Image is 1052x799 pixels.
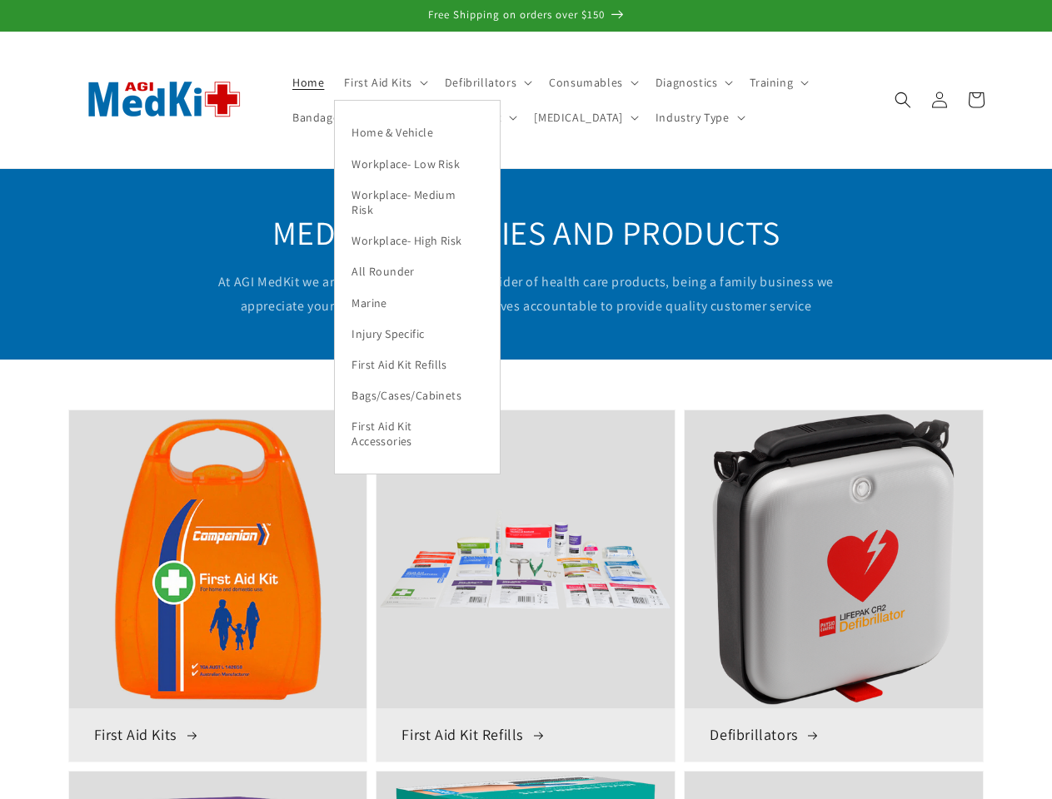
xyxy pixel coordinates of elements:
[335,318,500,349] a: Injury Specific
[335,411,500,457] a: First Aid Kit Accessories
[376,409,676,762] a: First Aid Kit Refills First Aid Kit Refills
[549,75,623,90] span: Consumables
[292,75,324,90] span: Home
[656,110,730,125] span: Industry Type
[282,65,334,100] a: Home
[202,211,851,254] h2: MEDICAL SUPPLIES AND PRODUCTS
[282,100,432,135] summary: Bandages & Dressings
[334,65,434,100] summary: First Aid Kits
[68,54,260,145] img: AGI MedKit
[335,256,500,287] a: All Rounder
[94,725,342,744] h3: First Aid Kits
[335,380,500,411] a: Bags/Cases/Cabinets
[401,725,650,744] h3: First Aid Kit Refills
[750,75,793,90] span: Training
[710,725,958,744] h3: Defibrillators
[335,349,500,380] a: First Aid Kit Refills
[539,65,646,100] summary: Consumables
[646,100,752,135] summary: Industry Type
[524,100,645,135] summary: [MEDICAL_DATA]
[445,75,516,90] span: Defibrillators
[376,410,675,708] img: First Aid Kit Refills
[344,75,411,90] span: First Aid Kits
[534,110,622,125] span: [MEDICAL_DATA]
[69,410,367,708] img: First Aid Kits
[335,117,500,148] a: Home & Vehicle
[646,65,740,100] summary: Diagnostics
[202,270,851,319] p: At AGI MedKit we are your one stop online provider of health care products, being a family busine...
[885,82,921,118] summary: Search
[68,409,368,762] a: First Aid Kits First Aid Kits
[335,226,500,256] a: Workplace- High Risk
[335,287,500,318] a: Marine
[17,8,1035,22] p: Free Shipping on orders over $150
[292,110,410,125] span: Bandages & Dressings
[685,410,983,708] img: Defibrillators
[656,75,718,90] span: Diagnostics
[335,148,500,179] a: Workplace- Low Risk
[435,65,539,100] summary: Defibrillators
[740,65,815,100] summary: Training
[335,179,500,225] a: Workplace- Medium Risk
[684,409,984,762] a: Defibrillators Defibrillators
